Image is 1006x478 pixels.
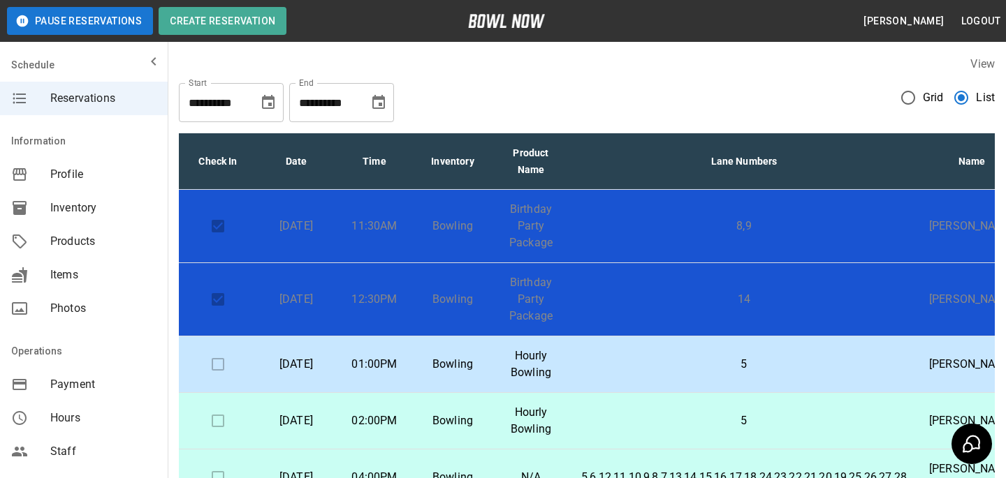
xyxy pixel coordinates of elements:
p: 11:30AM [347,218,402,234]
p: 5 [581,412,907,429]
p: [DATE] [268,218,324,234]
p: 12:30PM [347,291,402,308]
span: List [976,89,995,106]
span: Inventory [50,200,156,216]
th: Inventory [414,133,492,190]
p: 14 [581,291,907,308]
th: Time [335,133,414,190]
th: Date [257,133,335,190]
span: Grid [923,89,944,106]
p: 02:00PM [347,412,402,429]
p: [DATE] [268,412,324,429]
button: Pause Reservations [7,7,153,35]
p: 5 [581,356,907,373]
p: Bowling [425,412,481,429]
span: Payment [50,376,156,393]
p: Bowling [425,356,481,373]
p: Birthday Party Package [503,201,559,251]
button: Logout [956,8,1006,34]
span: Hours [50,410,156,426]
button: Create Reservation [159,7,286,35]
span: Staff [50,443,156,460]
span: Photos [50,300,156,317]
p: Birthday Party Package [503,274,559,324]
span: Reservations [50,90,156,107]
span: Products [50,233,156,250]
p: 01:00PM [347,356,402,373]
th: Lane Numbers [570,133,918,190]
p: [DATE] [268,291,324,308]
p: Hourly Bowling [503,404,559,438]
p: Bowling [425,291,481,308]
button: Choose date, selected date is Aug 23, 2025 [254,89,282,117]
img: logo [468,14,545,28]
span: Profile [50,166,156,183]
button: Choose date, selected date is Sep 23, 2025 [365,89,393,117]
p: Hourly Bowling [503,348,559,381]
th: Check In [179,133,257,190]
span: Items [50,267,156,283]
label: View [970,57,995,70]
p: Bowling [425,218,481,234]
button: [PERSON_NAME] [858,8,949,34]
p: 8,9 [581,218,907,234]
th: Product Name [492,133,570,190]
p: [DATE] [268,356,324,373]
